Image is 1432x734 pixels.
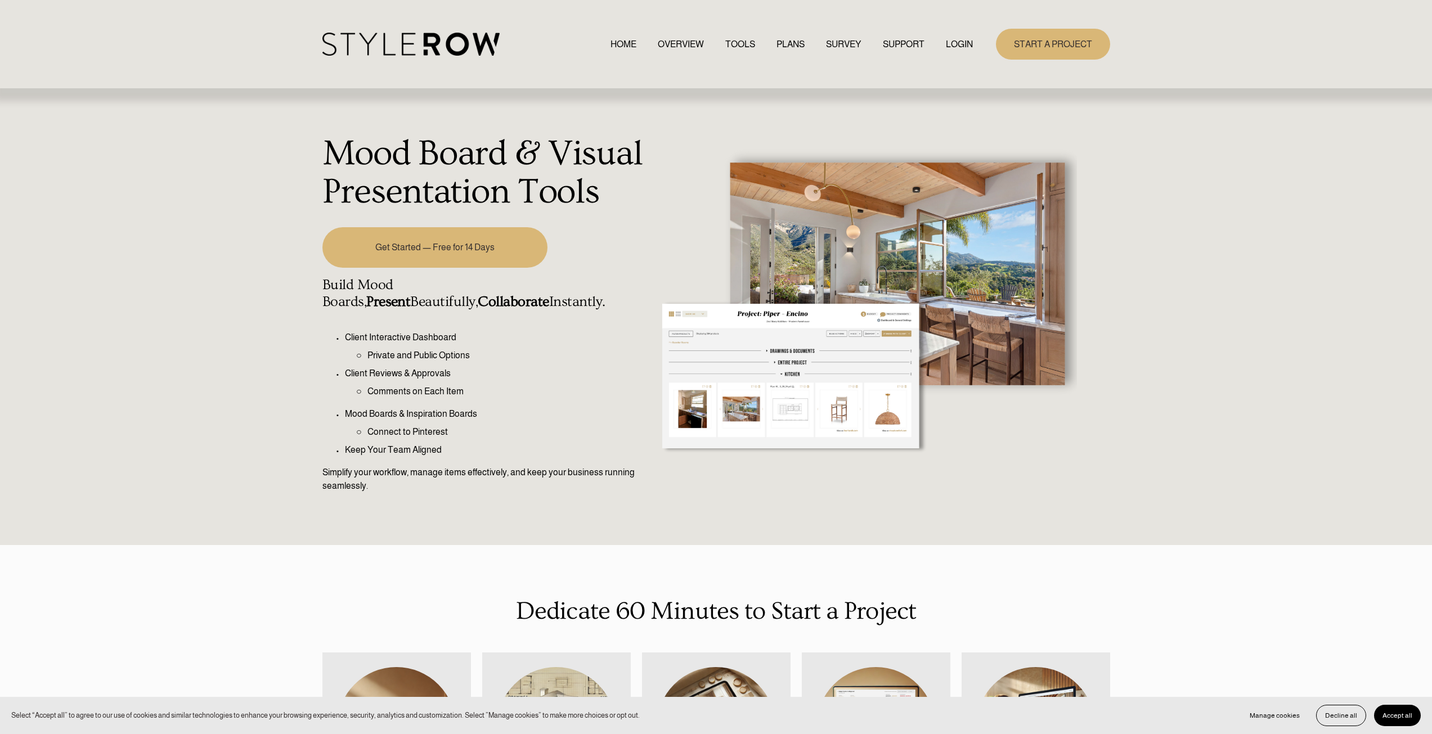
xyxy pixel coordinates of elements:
a: LOGIN [946,37,973,52]
a: TOOLS [725,37,755,52]
strong: Present [366,294,410,310]
a: OVERVIEW [658,37,704,52]
span: Manage cookies [1250,712,1300,719]
button: Decline all [1316,705,1366,726]
span: Accept all [1382,712,1412,719]
span: Decline all [1325,712,1357,719]
a: PLANS [776,37,805,52]
button: Accept all [1374,705,1421,726]
button: Manage cookies [1241,705,1308,726]
p: Comments on Each Item [367,385,647,398]
p: Simplify your workflow, manage items effectively, and keep your business running seamlessly. [322,466,647,493]
img: StyleRow [322,33,500,56]
p: Keep Your Team Aligned [345,443,647,457]
h1: Mood Board & Visual Presentation Tools [322,135,647,211]
a: START A PROJECT [996,29,1110,60]
p: Client Interactive Dashboard [345,331,647,344]
p: Mood Boards & Inspiration Boards [345,407,647,421]
h4: Build Mood Boards, Beautifully, Instantly. [322,277,647,310]
p: Client Reviews & Approvals [345,367,647,380]
a: HOME [610,37,636,52]
a: SURVEY [826,37,861,52]
a: folder dropdown [883,37,924,52]
strong: Collaborate [478,294,549,310]
p: Private and Public Options [367,349,647,362]
p: Select “Accept all” to agree to our use of cookies and similar technologies to enhance your brows... [11,710,640,721]
p: Connect to Pinterest [367,425,647,439]
a: Get Started — Free for 14 Days [322,227,547,267]
p: Dedicate 60 Minutes to Start a Project [322,592,1110,630]
span: SUPPORT [883,38,924,51]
